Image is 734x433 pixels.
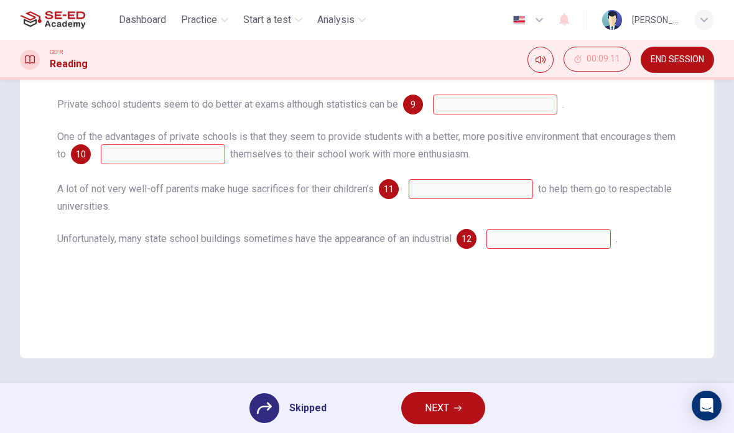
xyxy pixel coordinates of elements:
div: Hide [564,47,631,73]
span: 12 [462,235,472,243]
div: [PERSON_NAME] [632,12,679,27]
button: Practice [176,9,233,31]
span: 10 [76,150,86,159]
span: END SESSION [651,55,704,65]
span: Private school students seem to do better at exams although statistics can be [57,98,398,110]
span: A lot of not very well-off parents make huge sacrifices for their children’s [57,183,374,195]
span: 00:09:11 [587,54,620,64]
span: Analysis [317,12,355,27]
a: SE-ED Academy logo [20,7,114,32]
span: Practice [181,12,217,27]
span: Skipped [289,401,327,416]
button: Analysis [312,9,371,31]
span: Unfortunately, many state school buildings sometimes have the appearance of an industrial [57,233,452,244]
span: themselves to their school work with more enthusiasm. [230,148,470,160]
span: . [616,233,618,244]
button: END SESSION [641,47,714,73]
span: Dashboard [119,12,166,27]
span: Start a test [243,12,291,27]
button: Dashboard [114,9,171,31]
h1: Reading [50,57,88,72]
div: Mute [527,47,554,73]
button: Start a test [238,9,307,31]
button: 00:09:11 [564,47,631,72]
span: . [562,98,564,110]
span: One of the advantages of private schools is that they seem to provide students with a better, mor... [57,131,676,160]
span: 11 [384,185,394,193]
img: Profile picture [602,10,622,30]
img: en [511,16,527,25]
span: CEFR [50,48,63,57]
span: NEXT [425,399,449,417]
div: Open Intercom Messenger [692,391,722,421]
button: NEXT [401,392,485,424]
img: SE-ED Academy logo [20,7,85,32]
span: 9 [411,100,416,109]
